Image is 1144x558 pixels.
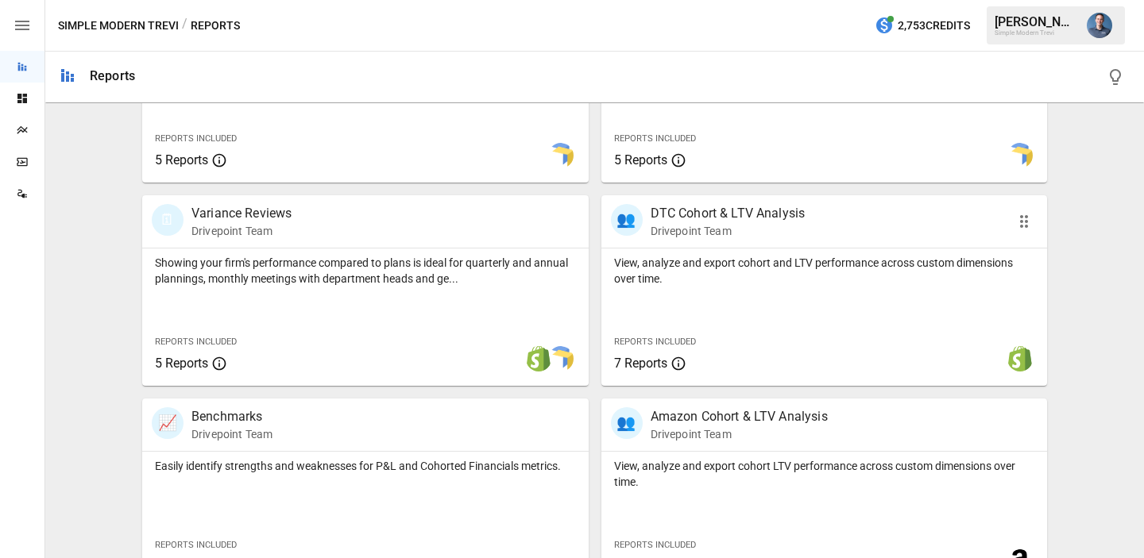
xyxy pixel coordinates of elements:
[868,11,976,40] button: 2,753Credits
[155,540,237,550] span: Reports Included
[191,426,272,442] p: Drivepoint Team
[548,346,574,371] img: smart model
[155,152,208,167] span: 5 Reports
[90,68,135,83] div: Reports
[1077,3,1122,48] button: Mike Beckham
[614,133,696,144] span: Reports Included
[191,223,292,239] p: Drivepoint Team
[1087,13,1112,38] img: Mike Beckham
[182,16,187,36] div: /
[611,204,643,236] div: 👥
[614,337,696,347] span: Reports Included
[614,540,696,550] span: Reports Included
[191,204,292,223] p: Variance Reviews
[155,337,237,347] span: Reports Included
[614,152,667,167] span: 5 Reports
[526,346,551,371] img: shopify
[152,407,184,439] div: 📈
[155,133,237,144] span: Reports Included
[1007,143,1033,168] img: smart model
[651,407,828,426] p: Amazon Cohort & LTV Analysis
[995,14,1077,29] div: [PERSON_NAME]
[898,16,970,36] span: 2,753 Credits
[651,426,828,442] p: Drivepoint Team
[548,143,574,168] img: smart model
[58,16,179,36] button: Simple Modern Trevi
[191,407,272,426] p: Benchmarks
[651,204,806,223] p: DTC Cohort & LTV Analysis
[1007,346,1033,371] img: shopify
[611,407,643,439] div: 👥
[614,255,1035,287] p: View, analyze and export cohort and LTV performance across custom dimensions over time.
[155,356,208,371] span: 5 Reports
[155,255,576,287] p: Showing your firm's performance compared to plans is ideal for quarterly and annual plannings, mo...
[651,223,806,239] p: Drivepoint Team
[152,204,184,236] div: 🗓
[995,29,1077,37] div: Simple Modern Trevi
[155,458,576,474] p: Easily identify strengths and weaknesses for P&L and Cohorted Financials metrics.
[614,458,1035,490] p: View, analyze and export cohort LTV performance across custom dimensions over time.
[614,356,667,371] span: 7 Reports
